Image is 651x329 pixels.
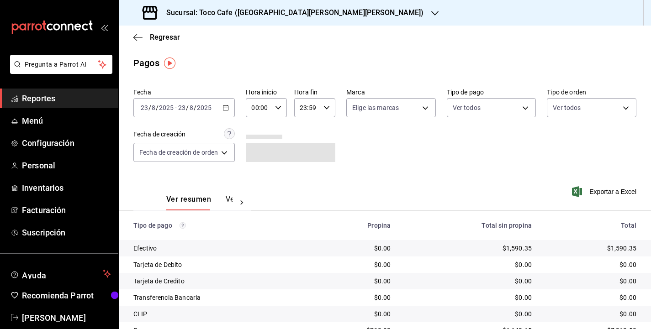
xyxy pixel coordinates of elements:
h3: Sucursal: Toco Cafe ([GEOGRAPHIC_DATA][PERSON_NAME][PERSON_NAME]) [159,7,424,18]
span: Configuración [22,137,111,149]
div: $0.00 [321,293,391,302]
div: $0.00 [321,277,391,286]
button: Pregunta a Parrot AI [10,55,112,74]
label: Fecha [133,89,235,95]
div: Efectivo [133,244,306,253]
span: Menú [22,115,111,127]
label: Tipo de orden [547,89,636,95]
span: Suscripción [22,226,111,239]
svg: Los pagos realizados con Pay y otras terminales son montos brutos. [180,222,186,229]
div: $0.00 [546,293,636,302]
button: open_drawer_menu [101,24,108,31]
span: Elige las marcas [352,103,399,112]
span: Ayuda [22,268,99,279]
label: Tipo de pago [447,89,536,95]
span: Facturación [22,204,111,216]
div: CLIP [133,309,306,319]
button: Regresar [133,33,180,42]
div: Total sin propina [405,222,532,229]
span: Reportes [22,92,111,104]
div: Propina [321,222,391,229]
input: ---- [196,104,212,111]
input: ---- [159,104,174,111]
span: Ver todos [553,103,581,112]
div: Fecha de creación [133,130,185,139]
span: Ver todos [453,103,481,112]
label: Hora fin [294,89,335,95]
div: Tipo de pago [133,222,306,229]
span: [PERSON_NAME] [22,312,111,324]
button: Ver pagos [226,195,260,210]
span: Personal [22,159,111,172]
div: $0.00 [321,244,391,253]
div: $0.00 [405,260,532,269]
span: / [186,104,189,111]
div: navigation tabs [166,195,233,210]
div: Total [546,222,636,229]
span: Regresar [150,33,180,42]
span: - [175,104,177,111]
input: -- [178,104,186,111]
span: Fecha de creación de orden [139,148,218,157]
div: $0.00 [546,309,636,319]
span: / [194,104,196,111]
div: $1,590.35 [405,244,532,253]
input: -- [189,104,194,111]
label: Hora inicio [246,89,287,95]
div: $1,590.35 [546,244,636,253]
img: Tooltip marker [164,57,175,69]
div: Tarjeta de Debito [133,260,306,269]
div: $0.00 [405,309,532,319]
button: Exportar a Excel [574,186,636,197]
div: $0.00 [405,277,532,286]
div: Pagos [133,56,159,70]
span: Recomienda Parrot [22,289,111,302]
div: $0.00 [321,309,391,319]
div: $0.00 [321,260,391,269]
div: Tarjeta de Credito [133,277,306,286]
span: / [148,104,151,111]
div: Transferencia Bancaria [133,293,306,302]
label: Marca [346,89,436,95]
input: -- [151,104,156,111]
span: Inventarios [22,182,111,194]
span: / [156,104,159,111]
a: Pregunta a Parrot AI [6,66,112,76]
span: Pregunta a Parrot AI [25,60,98,69]
input: -- [140,104,148,111]
div: $0.00 [546,260,636,269]
button: Ver resumen [166,195,211,210]
div: $0.00 [405,293,532,302]
div: $0.00 [546,277,636,286]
